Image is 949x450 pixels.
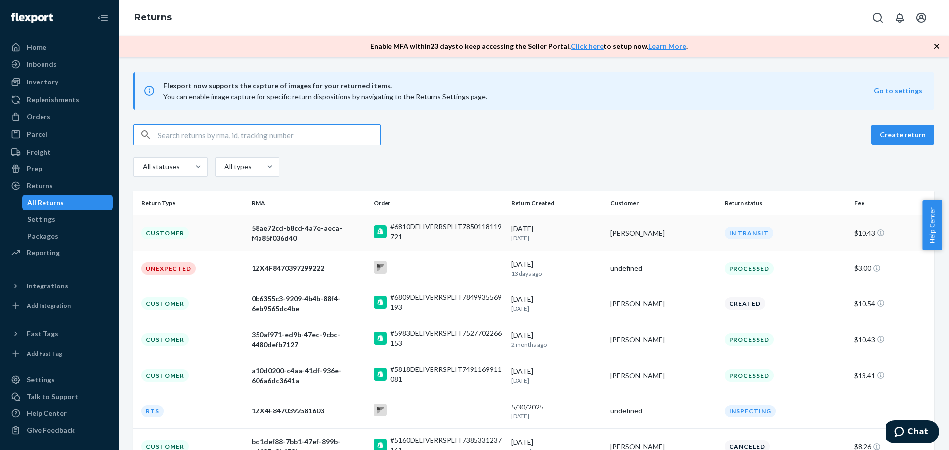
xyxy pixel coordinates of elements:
[922,200,942,250] button: Help Center
[6,278,113,294] button: Integrations
[252,406,366,416] div: 1ZX4F8470392581603
[127,3,179,32] ol: breadcrumbs
[248,191,370,215] th: RMA
[27,112,50,122] div: Orders
[511,259,603,278] div: [DATE]
[141,297,189,310] div: Customer
[511,402,603,420] div: 5/30/2025
[133,191,248,215] th: Return Type
[390,328,503,348] div: #5983DELIVERRSPLIT7527702266153
[6,56,113,72] a: Inbounds
[850,322,934,358] td: $10.43
[725,227,773,239] div: In Transit
[6,74,113,90] a: Inventory
[511,340,603,349] p: 2 months ago
[725,262,774,275] div: Processed
[27,425,75,435] div: Give Feedback
[141,369,189,382] div: Customer
[511,412,603,420] p: [DATE]
[252,223,366,243] div: 58ae72cd-b8cd-4a7e-aeca-f4a85f036d40
[911,8,931,28] button: Open account menu
[6,40,113,55] a: Home
[6,298,113,314] a: Add Integration
[27,95,79,105] div: Replenishments
[390,222,503,242] div: #6810DELIVERRSPLIT7850118119721
[252,294,366,314] div: 0b6355c3-9209-4b4b-88f4-6eb9565dc4be
[252,366,366,386] div: a10d0200-c4aa-41df-936e-606a6dc3641a
[854,406,926,416] div: -
[27,409,67,418] div: Help Center
[27,147,51,157] div: Freight
[511,269,603,278] p: 13 days ago
[610,228,717,238] div: [PERSON_NAME]
[27,198,64,207] div: All Returns
[6,161,113,177] a: Prep
[511,224,603,242] div: [DATE]
[868,8,888,28] button: Open Search Box
[850,191,934,215] th: Fee
[511,294,603,313] div: [DATE]
[6,389,113,405] button: Talk to Support
[6,245,113,261] a: Reporting
[507,191,606,215] th: Return Created
[606,191,721,215] th: Customer
[143,162,178,172] div: All statuses
[22,195,113,210] a: All Returns
[6,178,113,194] a: Returns
[27,375,55,385] div: Settings
[224,162,250,172] div: All types
[93,8,113,28] button: Close Navigation
[850,286,934,322] td: $10.54
[511,376,603,385] p: [DATE]
[27,59,57,69] div: Inbounds
[511,234,603,242] p: [DATE]
[390,292,503,312] div: #6809DELIVERRSPLIT7849935569193
[610,299,717,309] div: [PERSON_NAME]
[163,80,874,92] span: Flexport now supports the capture of images for your returned items.
[610,335,717,345] div: [PERSON_NAME]
[725,369,774,382] div: Processed
[27,129,47,139] div: Parcel
[134,12,172,23] a: Returns
[571,42,604,50] a: Click here
[610,371,717,381] div: [PERSON_NAME]
[27,329,58,339] div: Fast Tags
[871,125,934,145] button: Create return
[27,164,42,174] div: Prep
[27,349,62,358] div: Add Fast Tag
[27,77,58,87] div: Inventory
[511,304,603,313] p: [DATE]
[6,372,113,388] a: Settings
[22,228,113,244] a: Packages
[27,181,53,191] div: Returns
[141,405,164,417] div: RTS
[874,86,922,96] button: Go to settings
[6,126,113,142] a: Parcel
[27,231,58,241] div: Packages
[27,301,71,310] div: Add Integration
[27,214,55,224] div: Settings
[850,358,934,394] td: $13.41
[27,248,60,258] div: Reporting
[27,281,68,291] div: Integrations
[850,215,934,251] td: $10.43
[890,8,909,28] button: Open notifications
[511,367,603,385] div: [DATE]
[141,227,189,239] div: Customer
[163,92,487,101] span: You can enable image capture for specific return dispositions by navigating to the Returns Settin...
[27,42,46,52] div: Home
[141,262,196,275] div: Unexpected
[721,191,850,215] th: Return status
[370,41,688,51] p: Enable MFA within 23 days to keep accessing the Seller Portal. to setup now. .
[141,333,189,346] div: Customer
[6,346,113,362] a: Add Fast Tag
[610,406,717,416] div: undefined
[725,405,776,417] div: Inspecting
[850,251,934,286] td: $3.00
[6,144,113,160] a: Freight
[725,333,774,346] div: Processed
[11,13,53,23] img: Flexport logo
[610,263,717,273] div: undefined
